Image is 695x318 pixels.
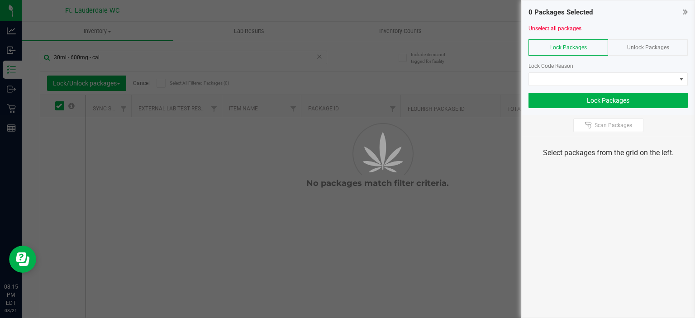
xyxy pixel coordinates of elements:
span: Scan Packages [595,122,632,129]
span: Unlock Packages [627,44,669,51]
div: Select packages from the grid on the left. [533,147,683,158]
iframe: Resource center [9,246,36,273]
a: Unselect all packages [528,25,581,32]
span: Lock Code Reason [528,63,573,69]
span: Lock Packages [550,44,587,51]
button: Lock Packages [528,93,688,108]
button: Scan Packages [573,119,643,132]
